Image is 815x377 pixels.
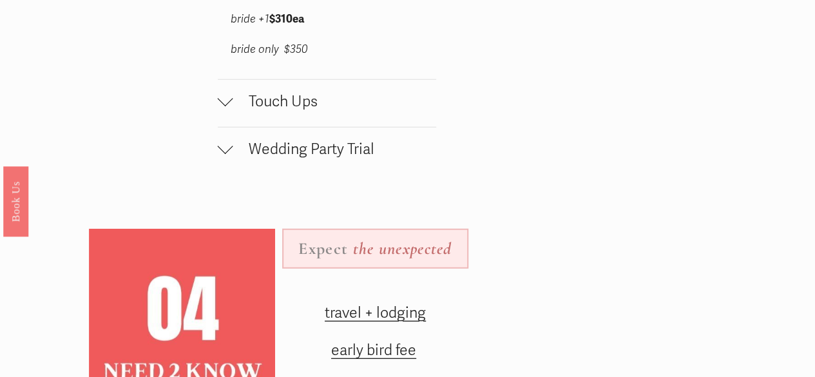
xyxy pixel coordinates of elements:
a: Book Us [3,166,28,236]
span: Wedding Party Trial [233,140,436,159]
button: Wedding Party Trial [218,128,436,175]
a: travel + lodging [325,304,426,322]
strong: $310ea [269,12,303,26]
strong: Expect [298,238,348,258]
a: early bird fee [331,341,416,360]
button: Touch Ups [218,80,436,127]
em: bride +1 [230,12,269,26]
span: Touch Ups [233,92,436,111]
em: bride only $350 [230,43,307,56]
div: Rehearsal HMU [218,10,436,79]
em: the unexpected [352,238,452,258]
